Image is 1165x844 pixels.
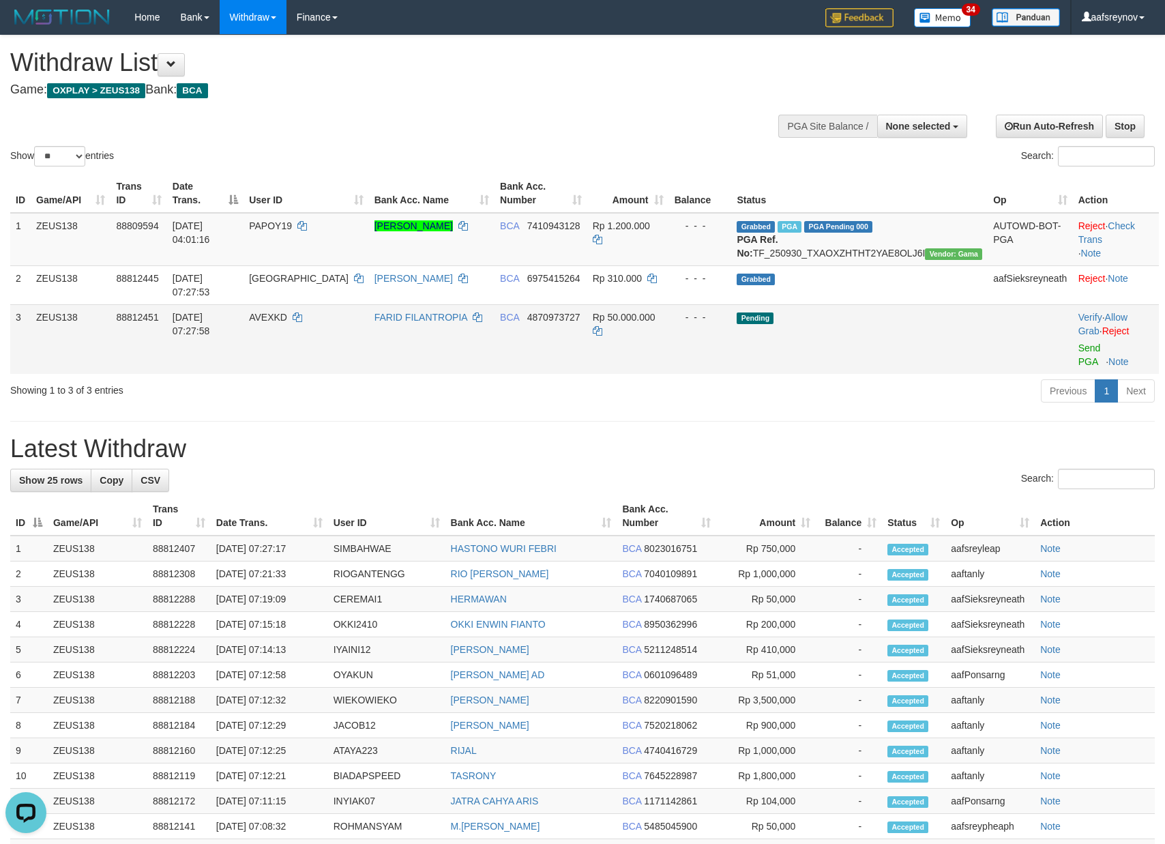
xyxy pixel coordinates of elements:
td: aafSieksreyneath [945,612,1035,637]
a: JATRA CAHYA ARIS [451,796,539,806]
td: ZEUS138 [48,814,147,839]
td: aafSieksreyneath [945,637,1035,663]
td: BIADAPSPEED [328,763,445,789]
td: 1 [10,213,31,266]
a: Previous [1041,379,1095,403]
img: Button%20Memo.svg [914,8,971,27]
span: Copy 7645228987 to clipboard [644,770,697,781]
span: Pending [737,312,773,324]
td: 2 [10,562,48,587]
td: 88812407 [147,536,211,562]
span: PAPOY19 [249,220,292,231]
span: 88812451 [116,312,158,323]
th: Trans ID: activate to sort column ascending [147,497,211,536]
a: Note [1040,821,1061,832]
span: Copy 1171142861 to clipboard [644,796,697,806]
span: BCA [500,273,519,284]
th: Trans ID: activate to sort column ascending [110,174,166,213]
td: [DATE] 07:08:32 [211,814,328,839]
td: aaftanly [945,738,1035,763]
th: Bank Acc. Number: activate to sort column ascending [617,497,716,536]
span: Copy 4870973727 to clipboard [527,312,580,323]
td: - [816,814,882,839]
td: 8 [10,713,48,738]
span: BCA [622,720,641,731]
a: Note [1040,568,1061,579]
td: [DATE] 07:11:15 [211,789,328,814]
td: [DATE] 07:15:18 [211,612,328,637]
td: [DATE] 07:19:09 [211,587,328,612]
td: - [816,663,882,688]
td: 10 [10,763,48,789]
td: aaftanly [945,763,1035,789]
a: [PERSON_NAME] AD [451,669,545,680]
a: Note [1040,720,1061,731]
td: [DATE] 07:12:29 [211,713,328,738]
a: Note [1040,796,1061,806]
td: - [816,713,882,738]
td: 88812288 [147,587,211,612]
span: BCA [622,770,641,781]
th: Balance [669,174,732,213]
a: Verify [1078,312,1102,323]
th: ID: activate to sort column descending [10,497,48,536]
a: Note [1040,770,1061,781]
th: Action [1073,174,1159,213]
a: [PERSON_NAME] [374,273,453,284]
td: 7 [10,688,48,713]
span: Accepted [887,620,928,631]
a: HERMAWAN [451,594,507,605]
td: ZEUS138 [48,536,147,562]
a: [PERSON_NAME] [374,220,453,231]
button: Open LiveChat chat widget [5,5,46,46]
td: 88812184 [147,713,211,738]
td: 88812119 [147,763,211,789]
h4: Game: Bank: [10,83,763,97]
td: - [816,789,882,814]
span: 34 [962,3,980,16]
td: aaftanly [945,713,1035,738]
td: 4 [10,612,48,637]
label: Search: [1021,469,1155,489]
td: Rp 900,000 [716,713,816,738]
span: BCA [177,83,207,98]
td: aafPonsarng [945,789,1035,814]
span: AVEXKD [249,312,287,323]
span: Rp 310.000 [593,273,642,284]
span: BCA [622,796,641,806]
td: 88812160 [147,738,211,763]
td: WIEKOWIEKO [328,688,445,713]
div: - - - [675,272,726,285]
td: aafSieksreyneath [945,587,1035,612]
span: Accepted [887,746,928,757]
span: BCA [500,312,519,323]
a: CSV [132,469,169,492]
span: None selected [886,121,951,132]
td: Rp 200,000 [716,612,816,637]
th: Bank Acc. Name: activate to sort column ascending [445,497,617,536]
div: - - - [675,219,726,233]
td: · · [1073,304,1159,374]
td: Rp 750,000 [716,536,816,562]
td: AUTOWD-BOT-PGA [988,213,1073,266]
td: SIMBAHWAE [328,536,445,562]
input: Search: [1058,469,1155,489]
td: ZEUS138 [31,265,110,304]
a: Note [1040,594,1061,605]
th: ID [10,174,31,213]
select: Showentries [34,146,85,166]
span: Copy 4740416729 to clipboard [644,745,697,756]
td: Rp 50,000 [716,587,816,612]
td: Rp 410,000 [716,637,816,663]
td: 6 [10,663,48,688]
td: · [1073,265,1159,304]
span: Accepted [887,695,928,707]
a: Note [1108,273,1128,284]
td: 88812172 [147,789,211,814]
td: [DATE] 07:14:13 [211,637,328,663]
span: BCA [622,619,641,630]
td: - [816,637,882,663]
span: Marked by aaftanly [778,221,801,233]
a: HASTONO WURI FEBRI [451,543,557,554]
span: OXPLAY > ZEUS138 [47,83,145,98]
